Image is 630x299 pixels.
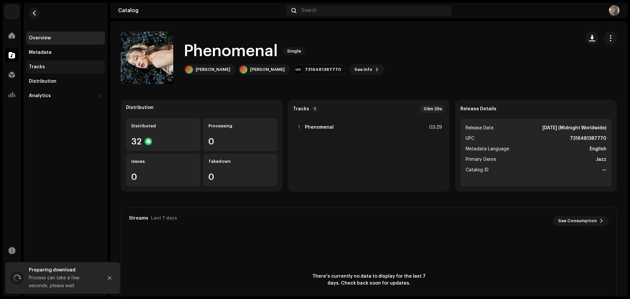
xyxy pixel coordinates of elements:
re-m-nav-item: Overview [26,32,105,45]
strong: Phenomenal [305,125,334,130]
div: Catalog [118,8,283,13]
div: Issues [131,159,195,164]
div: Metadata [29,50,52,55]
p-badge: 1 [312,106,318,112]
button: See Consumption [553,216,609,226]
span: Primary Genre [466,156,496,163]
span: Single [283,47,305,55]
span: Catalog ID [466,166,489,174]
strong: — [602,166,606,174]
div: Tracks [29,64,45,70]
button: See Info [349,64,384,75]
div: [PERSON_NAME] [196,67,230,72]
h1: Phenomenal [184,41,278,62]
span: See Consumption [558,214,597,227]
re-m-nav-dropdown: Analytics [26,89,105,102]
div: 03m 29s [420,105,445,113]
div: 7316481387770 [305,67,341,72]
strong: English [590,145,606,153]
div: Distribution [126,105,154,110]
img: 34f81ff7-2202-4073-8c5d-62963ce809f3 [5,5,18,18]
span: Metadata Language [466,145,509,153]
re-m-nav-item: Distribution [26,75,105,88]
div: Preparing download [29,266,98,274]
div: Overview [29,35,51,41]
re-m-nav-item: Metadata [26,46,105,59]
div: Analytics [29,93,51,98]
span: Release Date [466,124,493,132]
div: Distributed [131,123,195,129]
strong: 7316481387770 [570,135,606,142]
div: Process can take a few seconds, please wait [29,274,98,290]
button: Close [103,271,116,285]
span: UPC [466,135,474,142]
strong: Tracks [293,106,309,112]
div: Last 7 days [151,216,177,221]
div: 03:29 [428,123,442,131]
img: 956a3341-334d-4b4b-9fc1-3286c3f72ed8 [609,5,619,16]
strong: Release Details [460,106,496,112]
span: There's currently no data to display for the last 7 days. Check back soon for updates. [310,273,428,287]
div: Takedown [208,159,272,164]
span: Search [302,8,317,13]
div: Distribution [29,79,56,84]
span: See Info [354,63,372,76]
div: Processing [208,123,272,129]
div: Streams [129,216,148,221]
div: [PERSON_NAME] [250,67,285,72]
strong: [DATE] (Midnight Worldwide) [542,124,606,132]
strong: Jazz [596,156,606,163]
re-m-nav-item: Tracks [26,60,105,74]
